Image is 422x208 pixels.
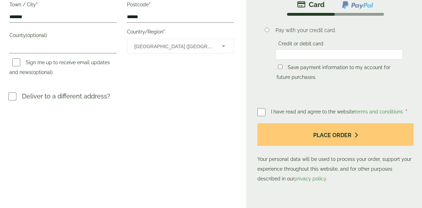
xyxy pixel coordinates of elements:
[163,29,165,35] abbr: required
[36,2,38,7] abbr: required
[12,58,20,66] input: Sign me up to receive email updates and news(optional)
[297,0,325,9] img: stripe.png
[355,109,403,114] a: terms and conditions
[271,109,404,114] span: I have read and agree to the website
[276,41,326,49] label: Credit or debit card
[257,123,414,146] button: Place order
[127,27,234,39] label: Country/Region
[9,60,110,77] label: Sign me up to receive email updates and news
[127,39,234,53] span: Country/Region
[294,176,326,181] a: privacy policy
[26,32,47,38] span: (optional)
[406,109,407,114] abbr: required
[341,0,374,9] img: ppcp-gateway.png
[9,30,116,42] label: County
[31,69,53,75] span: (optional)
[149,2,150,7] abbr: required
[277,65,390,82] label: Save payment information to my account for future purchases.
[276,27,403,34] p: Pay with your credit card.
[257,123,414,184] p: Your personal data will be used to process your order, support your experience throughout this we...
[22,91,110,101] p: Deliver to a different address?
[134,39,213,54] span: United Kingdom (UK)
[278,51,401,58] iframe: Secure card payment input frame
